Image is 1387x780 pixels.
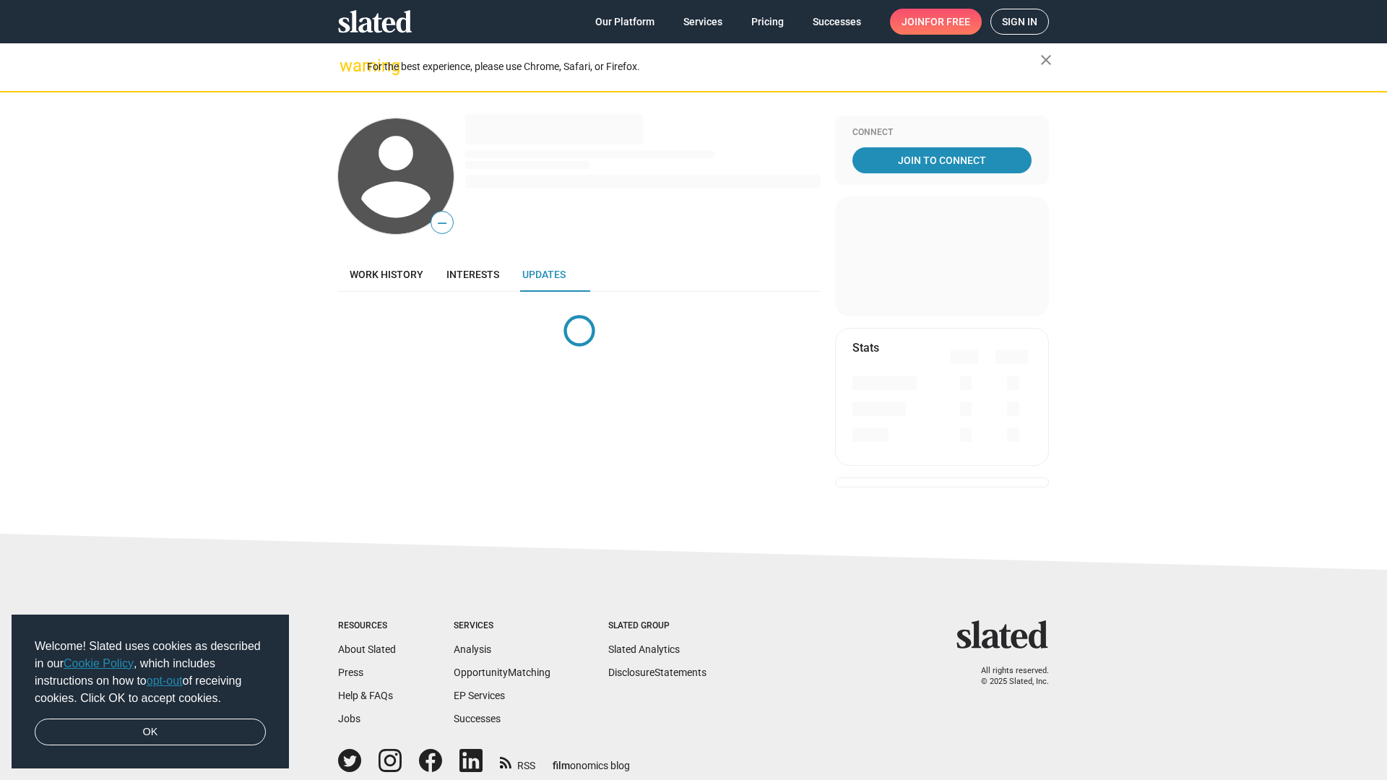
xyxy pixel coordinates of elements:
mat-card-title: Stats [852,340,879,355]
a: Successes [801,9,873,35]
span: — [431,214,453,233]
a: Pricing [740,9,795,35]
mat-icon: warning [340,57,357,74]
span: Pricing [751,9,784,35]
a: Joinfor free [890,9,982,35]
span: Our Platform [595,9,654,35]
span: for free [925,9,970,35]
a: Press [338,667,363,678]
div: Resources [338,620,396,632]
span: film [553,760,570,771]
div: For the best experience, please use Chrome, Safari, or Firefox. [367,57,1040,77]
div: Connect [852,127,1032,139]
a: Slated Analytics [608,643,680,655]
span: Join [902,9,970,35]
span: Interests [446,269,499,280]
span: Work history [350,269,423,280]
span: Sign in [1002,9,1037,34]
a: DisclosureStatements [608,667,707,678]
a: Updates [511,257,577,292]
a: Our Platform [584,9,666,35]
a: RSS [500,750,535,773]
div: Services [454,620,550,632]
a: Join To Connect [852,147,1032,173]
p: All rights reserved. © 2025 Slated, Inc. [966,666,1049,687]
div: Slated Group [608,620,707,632]
span: Welcome! Slated uses cookies as described in our , which includes instructions on how to of recei... [35,638,266,707]
mat-icon: close [1037,51,1055,69]
a: Jobs [338,713,360,724]
div: cookieconsent [12,615,289,769]
a: Analysis [454,643,491,655]
a: Work history [338,257,435,292]
span: Services [683,9,722,35]
a: opt-out [147,675,183,687]
a: Successes [454,713,501,724]
a: dismiss cookie message [35,719,266,746]
span: Updates [522,269,566,280]
a: EP Services [454,690,505,701]
span: Join To Connect [855,147,1029,173]
a: Services [672,9,734,35]
span: Successes [813,9,861,35]
a: Help & FAQs [338,690,393,701]
a: filmonomics blog [553,747,630,773]
a: Sign in [990,9,1049,35]
a: OpportunityMatching [454,667,550,678]
a: About Slated [338,643,396,655]
a: Interests [435,257,511,292]
a: Cookie Policy [64,657,134,669]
